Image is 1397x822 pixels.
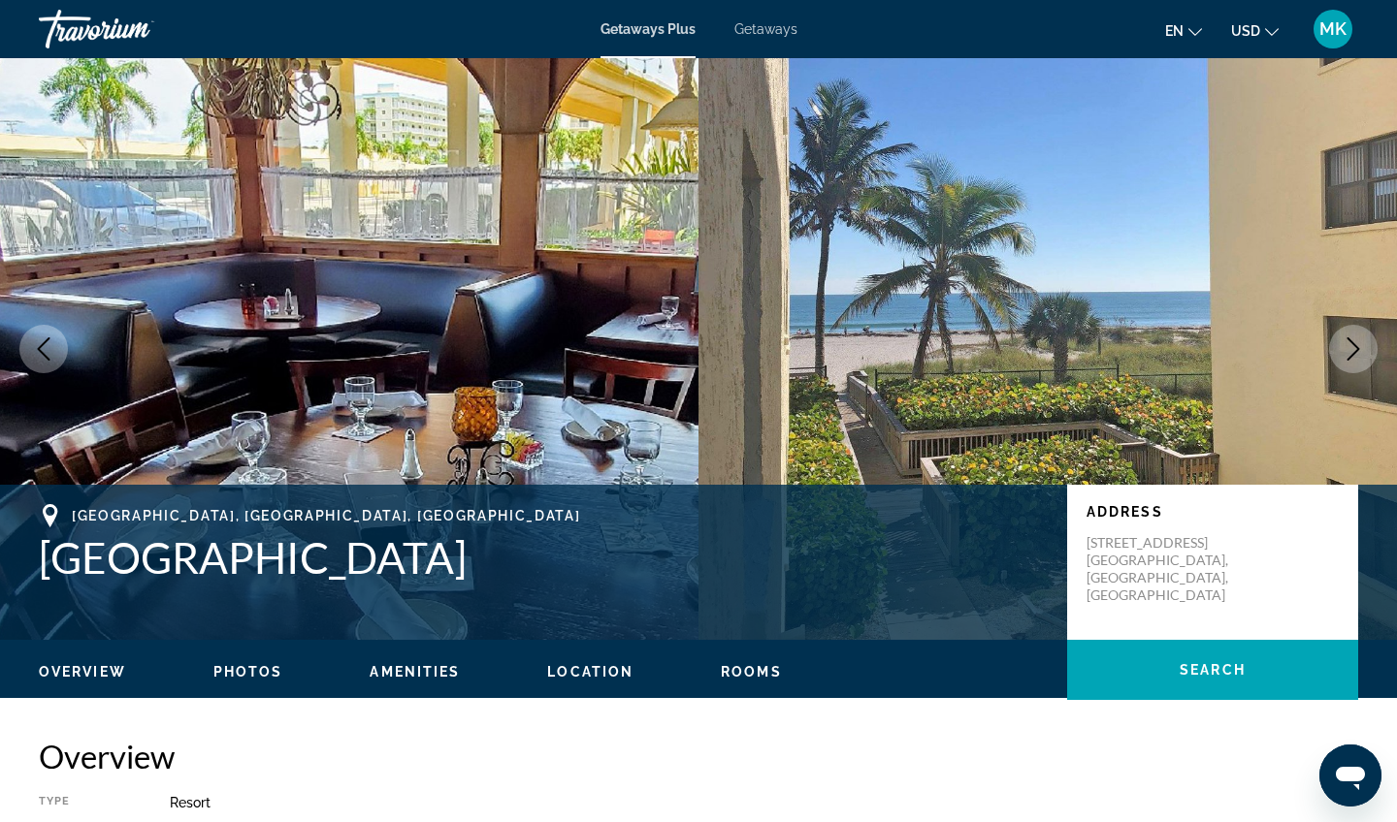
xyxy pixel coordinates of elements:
[1067,640,1358,700] button: Search
[721,663,782,680] button: Rooms
[1087,504,1339,520] p: Address
[39,663,126,680] button: Overview
[601,21,696,37] a: Getaways Plus
[213,663,283,680] button: Photos
[1319,744,1381,806] iframe: Кнопка запуска окна обмена сообщениями
[19,325,68,373] button: Previous image
[734,21,797,37] a: Getaways
[39,664,126,680] span: Overview
[547,663,634,680] button: Location
[1329,325,1378,373] button: Next image
[1165,16,1202,45] button: Change language
[213,664,283,680] span: Photos
[39,4,233,54] a: Travorium
[1165,23,1184,39] span: en
[721,664,782,680] span: Rooms
[1308,9,1358,49] button: User Menu
[72,508,580,523] span: [GEOGRAPHIC_DATA], [GEOGRAPHIC_DATA], [GEOGRAPHIC_DATA]
[39,737,1358,775] h2: Overview
[1180,662,1246,678] span: Search
[39,532,1048,583] h1: [GEOGRAPHIC_DATA]
[370,663,460,680] button: Amenities
[370,664,460,680] span: Amenities
[1319,19,1347,39] span: MK
[1087,534,1242,604] p: [STREET_ADDRESS] [GEOGRAPHIC_DATA], [GEOGRAPHIC_DATA], [GEOGRAPHIC_DATA]
[1231,23,1260,39] span: USD
[1231,16,1279,45] button: Change currency
[547,664,634,680] span: Location
[39,795,121,810] div: Type
[170,795,1358,810] div: Resort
